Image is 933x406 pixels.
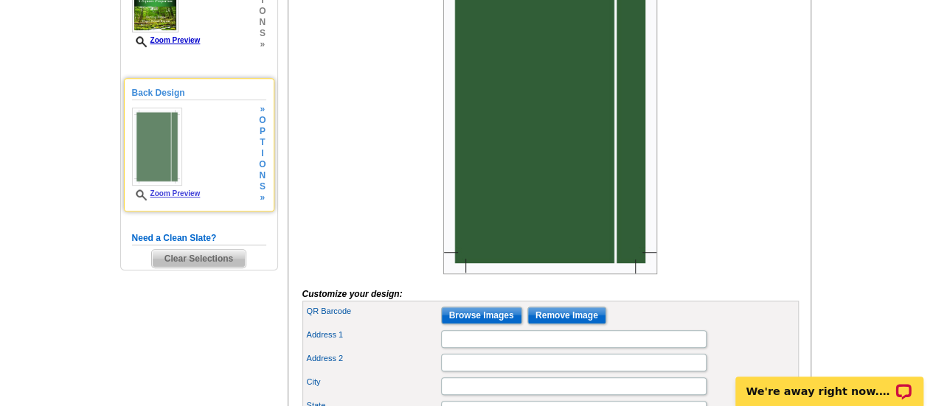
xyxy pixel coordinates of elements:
span: o [259,6,266,17]
h5: Need a Clean Slate? [132,231,266,245]
a: Zoom Preview [132,189,201,197]
span: n [259,17,266,28]
span: n [259,170,266,181]
span: Clear Selections [152,250,246,267]
i: Customize your design: [302,289,403,299]
span: t [259,137,266,148]
img: Z18887191_00001_1.jpg [132,108,183,186]
span: » [259,192,266,203]
span: p [259,126,266,137]
span: i [259,148,266,159]
input: Browse Images [441,307,522,324]
label: Address 1 [307,329,440,341]
h5: Back Design [132,86,266,100]
span: s [259,28,266,39]
span: o [259,115,266,126]
iframe: LiveChat chat widget [726,360,933,406]
a: Zoom Preview [132,36,201,44]
span: s [259,181,266,192]
label: Address 2 [307,352,440,365]
label: QR Barcode [307,305,440,318]
span: » [259,39,266,50]
span: » [259,104,266,115]
input: Remove Image [527,307,606,324]
label: City [307,376,440,388]
span: o [259,159,266,170]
